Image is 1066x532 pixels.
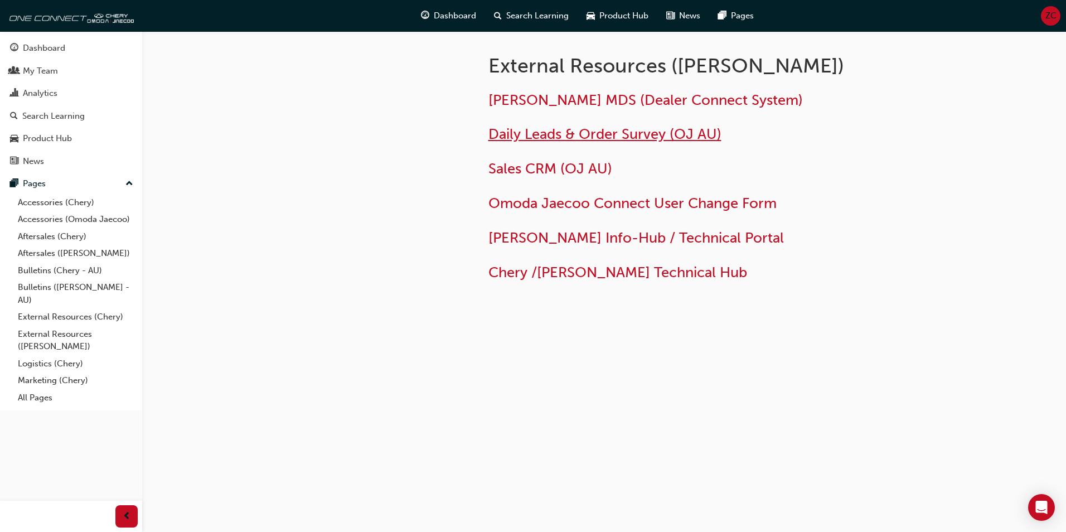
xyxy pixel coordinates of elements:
[679,9,700,22] span: News
[578,4,657,27] a: car-iconProduct Hub
[22,110,85,123] div: Search Learning
[13,279,138,308] a: Bulletins ([PERSON_NAME] - AU)
[488,160,612,177] a: Sales CRM (OJ AU)
[488,91,803,109] a: [PERSON_NAME] MDS (Dealer Connect System)
[10,43,18,54] span: guage-icon
[718,9,726,23] span: pages-icon
[1041,6,1060,26] button: ZC
[123,510,131,524] span: prev-icon
[13,372,138,389] a: Marketing (Chery)
[506,9,569,22] span: Search Learning
[10,134,18,144] span: car-icon
[587,9,595,23] span: car-icon
[488,195,777,212] a: Omoda Jaecoo Connect User Change Form
[4,173,138,194] button: Pages
[4,106,138,127] a: Search Learning
[13,245,138,262] a: Aftersales ([PERSON_NAME])
[1028,494,1055,521] div: Open Intercom Messenger
[412,4,485,27] a: guage-iconDashboard
[4,38,138,59] a: Dashboard
[13,228,138,245] a: Aftersales (Chery)
[23,65,58,78] div: My Team
[4,36,138,173] button: DashboardMy TeamAnalyticsSearch LearningProduct HubNews
[125,177,133,191] span: up-icon
[13,194,138,211] a: Accessories (Chery)
[488,264,747,281] a: Chery /[PERSON_NAME] Technical Hub
[485,4,578,27] a: search-iconSearch Learning
[13,326,138,355] a: External Resources ([PERSON_NAME])
[4,83,138,104] a: Analytics
[4,151,138,172] a: News
[488,54,854,78] h1: External Resources ([PERSON_NAME])
[4,128,138,149] a: Product Hub
[666,9,675,23] span: news-icon
[1045,9,1057,22] span: ZC
[13,211,138,228] a: Accessories (Omoda Jaecoo)
[10,157,18,167] span: news-icon
[488,125,721,143] a: Daily Leads & Order Survey (OJ AU)
[13,308,138,326] a: External Resources (Chery)
[10,179,18,189] span: pages-icon
[731,9,754,22] span: Pages
[6,4,134,27] img: oneconnect
[4,61,138,81] a: My Team
[23,87,57,100] div: Analytics
[23,132,72,145] div: Product Hub
[13,262,138,279] a: Bulletins (Chery - AU)
[23,155,44,168] div: News
[10,89,18,99] span: chart-icon
[599,9,648,22] span: Product Hub
[657,4,709,27] a: news-iconNews
[709,4,763,27] a: pages-iconPages
[488,229,784,246] a: [PERSON_NAME] Info-Hub / Technical Portal
[10,112,18,122] span: search-icon
[13,389,138,407] a: All Pages
[23,42,65,55] div: Dashboard
[23,177,46,190] div: Pages
[434,9,476,22] span: Dashboard
[13,355,138,373] a: Logistics (Chery)
[421,9,429,23] span: guage-icon
[10,66,18,76] span: people-icon
[494,9,502,23] span: search-icon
